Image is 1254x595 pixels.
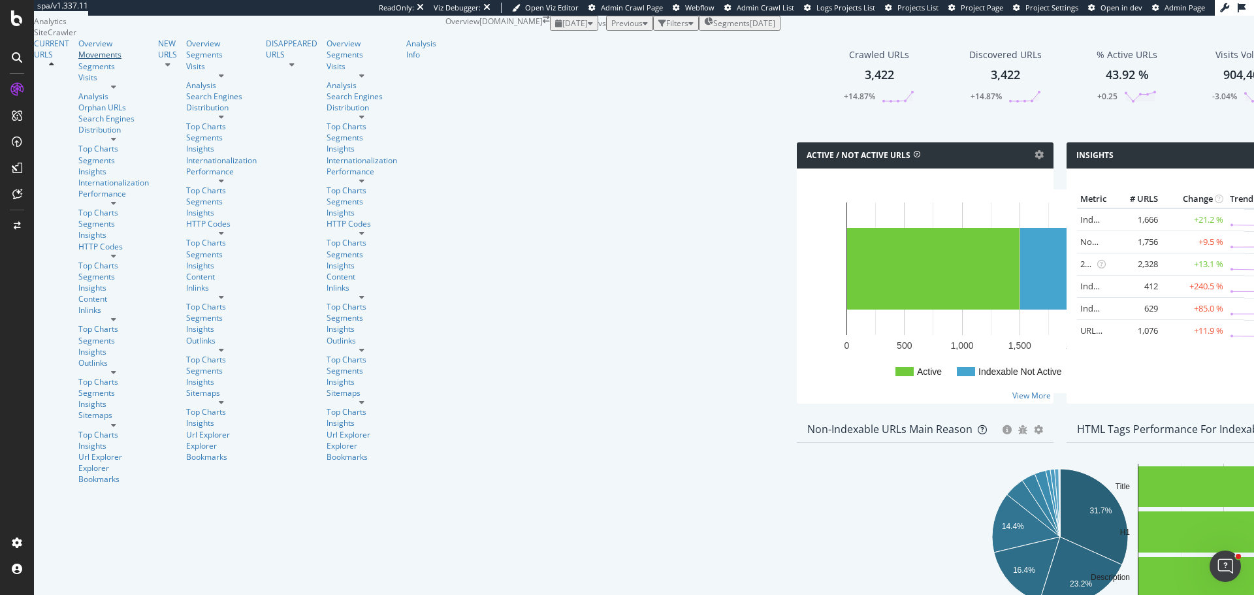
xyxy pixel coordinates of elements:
[1212,91,1237,102] div: -3.04%
[78,72,149,83] div: Visits
[327,429,397,440] a: Url Explorer
[897,3,939,12] span: Projects List
[1109,253,1161,276] td: 2,328
[186,61,257,72] a: Visits
[445,16,479,27] div: Overview
[186,132,257,143] div: Segments
[78,387,149,398] a: Segments
[186,155,257,166] div: Internationalization
[186,440,257,462] a: Explorer Bookmarks
[327,185,397,196] div: Top Charts
[78,241,149,252] a: HTTP Codes
[737,3,794,12] span: Admin Crawl List
[186,80,257,91] a: Analysis
[78,429,149,440] a: Top Charts
[78,124,149,135] div: Distribution
[1161,320,1227,342] td: +11.9 %
[78,177,149,188] div: Internationalization
[78,410,149,421] a: Sitemaps
[78,271,149,282] div: Segments
[327,417,397,428] div: Insights
[1003,425,1012,434] div: circle-info
[1109,320,1161,342] td: 1,076
[713,18,750,29] span: Segments
[804,3,875,13] a: Logs Projects List
[78,229,149,240] a: Insights
[1013,3,1078,13] a: Project Settings
[550,16,598,31] button: [DATE]
[78,323,149,334] a: Top Charts
[327,132,397,143] a: Segments
[186,249,257,260] a: Segments
[266,38,317,60] a: DISAPPEARED URLS
[562,18,588,29] span: 2025 Aug. 29th
[327,376,397,387] a: Insights
[588,3,663,13] a: Admin Crawl Page
[327,143,397,154] a: Insights
[327,387,397,398] a: Sitemaps
[849,48,909,61] div: Crawled URLs
[78,188,149,199] a: Performance
[327,323,397,334] a: Insights
[186,196,257,207] a: Segments
[78,398,149,410] a: Insights
[327,38,397,49] div: Overview
[611,18,643,29] span: Previous
[158,38,177,60] a: NEW URLS
[1080,325,1176,336] a: URLs with 1 Follow Inlink
[327,196,397,207] div: Segments
[1080,214,1140,225] a: Indexable URLs
[327,237,397,248] a: Top Charts
[78,218,149,229] a: Segments
[78,155,149,166] a: Segments
[327,218,397,229] a: HTTP Codes
[186,282,257,293] a: Inlinks
[327,155,397,166] a: Internationalization
[1035,150,1044,159] i: Options
[327,440,397,462] a: Explorer Bookmarks
[1109,189,1161,209] th: # URLS
[78,143,149,154] div: Top Charts
[78,293,149,304] a: Content
[78,304,149,315] div: Inlinks
[1002,522,1024,531] text: 14.4%
[1227,189,1244,209] th: Trend
[186,354,257,365] div: Top Charts
[1161,253,1227,276] td: +13.1 %
[1034,425,1043,434] div: gear
[685,3,715,12] span: Webflow
[78,113,135,124] div: Search Engines
[807,149,910,162] h4: Active / Not Active URLs
[78,462,149,485] div: Explorer Bookmarks
[1076,149,1114,162] h4: Insights
[78,166,149,177] a: Insights
[186,49,257,60] div: Segments
[186,376,257,387] a: Insights
[327,207,397,218] a: Insights
[1120,527,1131,536] text: H1
[186,406,257,417] a: Top Charts
[327,80,397,91] a: Analysis
[78,49,149,60] a: Movements
[78,207,149,218] a: Top Charts
[1080,280,1189,292] a: Indexable URLs with Bad H1
[186,323,257,334] div: Insights
[78,440,149,451] a: Insights
[1101,3,1142,12] span: Open in dev
[327,312,397,323] div: Segments
[327,166,397,177] div: Performance
[1106,67,1149,84] div: 43.92 %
